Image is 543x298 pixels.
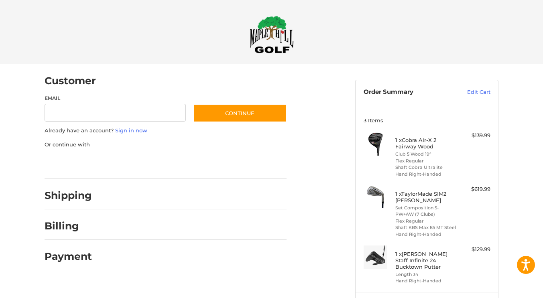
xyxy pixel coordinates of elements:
li: Set Composition 5-PW+AW (7 Clubs) [395,205,457,218]
a: Edit Cart [450,88,490,96]
h3: 3 Items [364,117,490,124]
a: Sign in now [115,127,147,134]
li: Hand Right-Handed [395,171,457,178]
li: Hand Right-Handed [395,231,457,238]
li: Shaft Cobra Ultralite [395,164,457,171]
iframe: PayPal-paypal [42,156,102,171]
h4: 1 x TaylorMade SIM2 [PERSON_NAME] [395,191,457,204]
div: $619.99 [459,185,490,193]
h2: Payment [45,250,92,263]
li: Flex Regular [395,218,457,225]
button: Continue [193,104,287,122]
p: Already have an account? [45,127,287,135]
p: Or continue with [45,141,287,149]
h4: 1 x Cobra Air-X 2 Fairway Wood [395,137,457,150]
label: Email [45,95,186,102]
h3: Order Summary [364,88,450,96]
h2: Billing [45,220,92,232]
li: Shaft KBS Max 85 MT Steel [395,224,457,231]
img: Maple Hill Golf [250,16,294,53]
li: Flex Regular [395,158,457,164]
div: $139.99 [459,132,490,140]
h2: Shipping [45,189,92,202]
div: $129.99 [459,245,490,253]
li: Length 34 [395,271,457,278]
h4: 1 x [PERSON_NAME] Staff Infinite 24 Bucktown Putter [395,251,457,270]
li: Club 5 Wood 19° [395,151,457,158]
h2: Customer [45,75,96,87]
